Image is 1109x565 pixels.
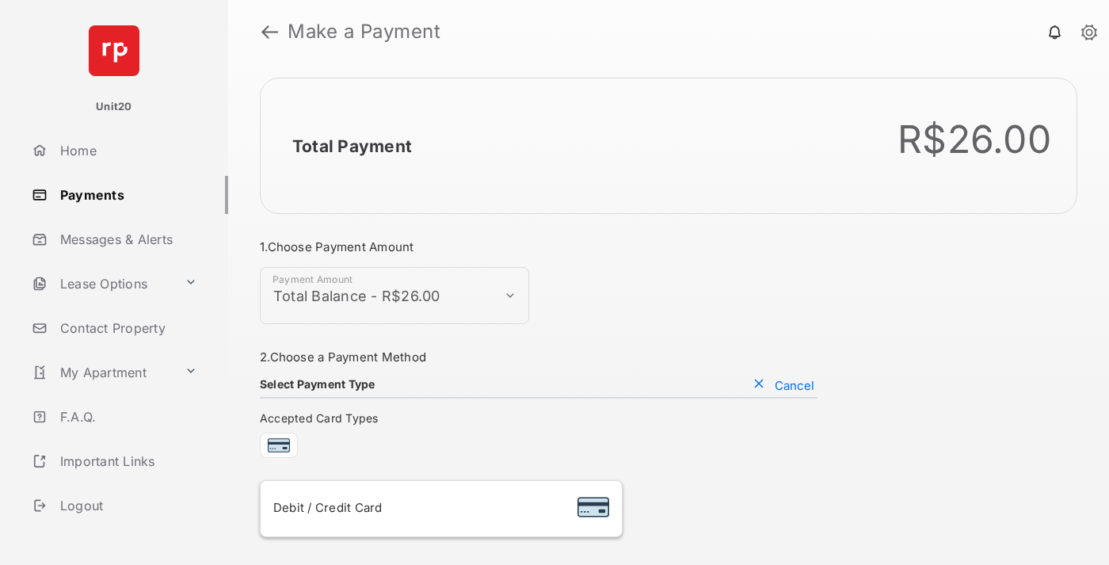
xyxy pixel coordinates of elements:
span: Accepted Card Types [260,411,385,425]
strong: Make a Payment [288,22,440,41]
a: Payments [25,176,228,214]
a: Contact Property [25,309,228,347]
a: F.A.Q. [25,398,228,436]
a: My Apartment [25,353,178,391]
button: Cancel [749,377,817,393]
h3: 2. Choose a Payment Method [260,349,817,365]
img: svg+xml;base64,PHN2ZyB4bWxucz0iaHR0cDovL3d3dy53My5vcmcvMjAwMC9zdmciIHdpZHRoPSI2NCIgaGVpZ2h0PSI2NC... [89,25,139,76]
h3: 1. Choose Payment Amount [260,239,817,254]
h4: Select Payment Type [260,377,375,391]
a: Lease Options [25,265,178,303]
a: Messages & Alerts [25,220,228,258]
a: Important Links [25,442,204,480]
a: Logout [25,487,228,525]
a: Home [25,132,228,170]
div: R$26.00 [897,116,1051,162]
p: Unit20 [96,99,132,115]
span: Debit / Credit Card [273,500,383,515]
h2: Total Payment [292,136,412,156]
